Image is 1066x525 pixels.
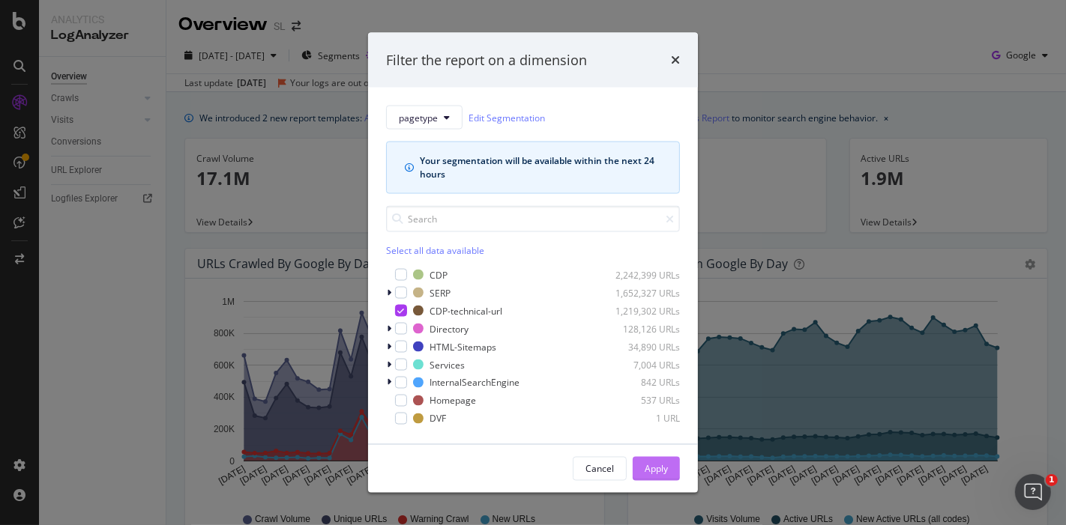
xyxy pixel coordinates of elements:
button: Apply [633,457,680,481]
div: 34,890 URLs [606,340,680,353]
div: Filter the report on a dimension [386,50,587,70]
div: modal [368,32,698,493]
div: HTML-Sitemaps [430,340,496,353]
button: Cancel [573,457,627,481]
div: CDP-technical-url [430,304,502,317]
div: Cancel [585,462,614,475]
iframe: Intercom live chat [1015,474,1051,510]
div: CDP [430,268,448,281]
div: Directory [430,322,469,335]
div: 7,004 URLs [606,358,680,371]
div: Your segmentation will be available within the next 24 hours [420,154,661,181]
div: 842 URLs [606,376,680,389]
span: 1 [1046,474,1058,486]
div: 1 URL [606,412,680,425]
div: 1,219,302 URLs [606,304,680,317]
div: DVF [430,412,446,425]
div: 537 URLs [606,394,680,407]
div: Apply [645,462,668,475]
div: InternalSearchEngine [430,376,520,389]
button: pagetype [386,106,463,130]
div: 128,126 URLs [606,322,680,335]
div: Services [430,358,465,371]
div: Homepage [430,394,476,407]
div: 1,652,327 URLs [606,286,680,299]
div: times [671,50,680,70]
div: info banner [386,142,680,194]
div: 2,242,399 URLs [606,268,680,281]
input: Search [386,206,680,232]
a: Edit Segmentation [469,109,545,125]
span: pagetype [399,111,438,124]
div: Select all data available [386,244,680,257]
div: SERP [430,286,451,299]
